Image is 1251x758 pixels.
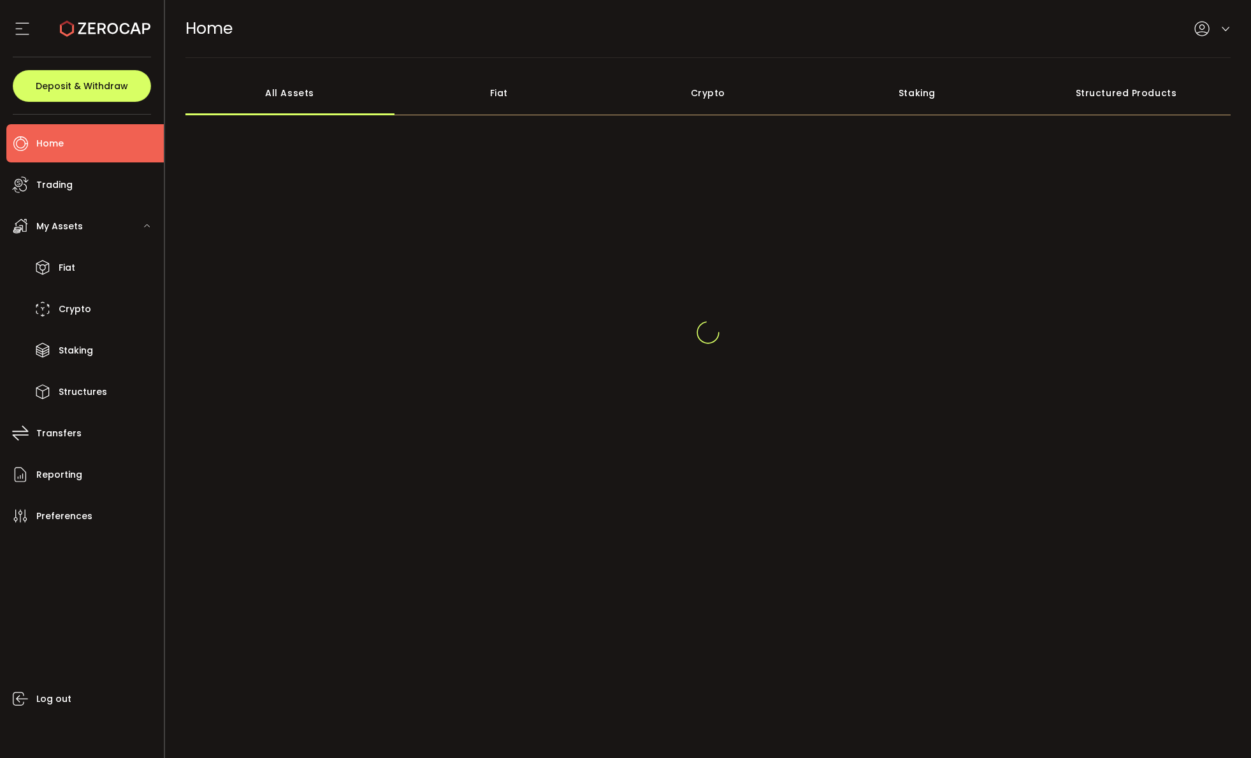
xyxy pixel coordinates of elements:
[185,17,233,39] span: Home
[59,259,75,277] span: Fiat
[813,71,1022,115] div: Staking
[36,424,82,443] span: Transfers
[604,71,813,115] div: Crypto
[36,466,82,484] span: Reporting
[59,341,93,360] span: Staking
[185,71,394,115] div: All Assets
[36,507,92,526] span: Preferences
[36,176,73,194] span: Trading
[59,383,107,401] span: Structures
[36,690,71,708] span: Log out
[36,217,83,236] span: My Assets
[59,300,91,318] span: Crypto
[394,71,604,115] div: Fiat
[36,134,64,153] span: Home
[13,70,151,102] button: Deposit & Withdraw
[36,82,128,90] span: Deposit & Withdraw
[1022,71,1231,115] div: Structured Products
